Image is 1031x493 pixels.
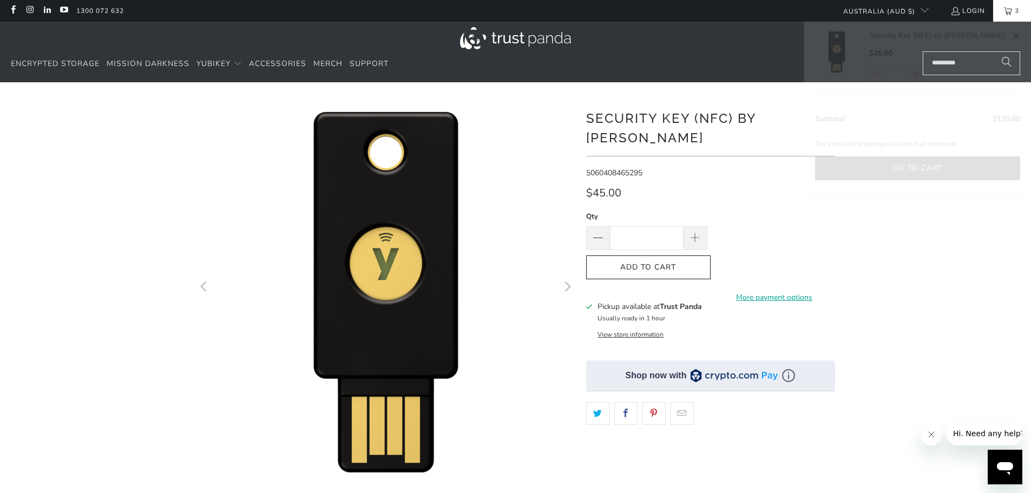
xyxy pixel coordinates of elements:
button: View store information [597,330,664,339]
label: Qty [586,211,707,222]
nav: Translation missing: en.navigation.header.main_nav [11,51,389,77]
a: Security Key (NFC) by [PERSON_NAME] [869,30,1009,42]
button: Add to Cart [586,255,711,280]
span: $45.00 [586,186,621,200]
span: Subtotal [815,114,845,124]
div: Shop now with [626,370,687,382]
a: Trust Panda Australia on Instagram [25,6,34,15]
span: Support [350,58,389,69]
iframe: Close message [921,424,942,445]
a: 1300 072 632 [76,5,124,17]
span: Merch [313,58,343,69]
a: Trust Panda Australia on Facebook [8,6,17,15]
a: Mission Darkness [107,51,189,77]
iframe: Button to launch messaging window [988,450,1022,484]
span: Accessories [249,58,306,69]
a: Share this on Facebook [614,402,638,425]
iframe: Reviews Widget [586,444,835,479]
a: Share this on Pinterest [642,402,666,425]
a: Security Key (NFC) by Yubico - Trust Panda [196,98,575,477]
span: Add to Cart [597,263,699,272]
a: Trust Panda Australia on LinkedIn [42,6,51,15]
span: Hi. Need any help? [6,8,78,16]
img: Trust Panda Australia [460,27,571,49]
a: Merch [313,51,343,77]
a: More payment options [714,292,835,304]
h3: Pickup available at [597,301,702,312]
span: $45.00 [869,48,892,58]
a: Login [950,5,985,17]
a: Support [350,51,389,77]
span: YubiKey [196,58,231,69]
iframe: Message from company [947,422,1022,445]
a: Accessories [249,51,306,77]
button: Next [559,98,576,477]
button: Previous [196,98,213,477]
summary: YubiKey [196,51,242,77]
a: Shipping [857,139,885,150]
a: Email this to a friend [671,402,694,425]
button: Go to cart [815,156,1020,181]
img: Security Key (NFC) by Yubico [815,30,858,73]
p: Tax included. calculated at checkout. [815,139,1020,150]
span: 5060408465295 [586,168,642,178]
a: Share this on Twitter [586,402,609,425]
a: Encrypted Storage [11,51,100,77]
h1: Security Key (NFC) by [PERSON_NAME] [586,107,835,148]
span: Mission Darkness [107,58,189,69]
span: Encrypted Storage [11,58,100,69]
small: Usually ready in 1 hour [597,314,665,323]
b: Trust Panda [660,301,702,312]
a: Security Key (NFC) by Yubico [815,30,869,82]
span: $135.00 [993,114,1020,124]
a: Trust Panda Australia on YouTube [59,6,68,15]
